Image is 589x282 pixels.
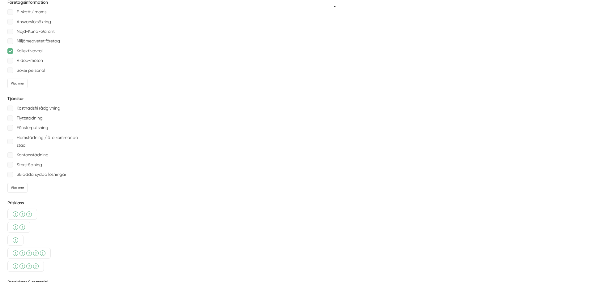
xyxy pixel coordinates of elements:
p: Fönsterputsning [17,124,48,132]
p: Hemstädning / återkommande städ [17,134,84,150]
div: Medel [7,209,37,220]
p: Miljömedvetet företag [17,37,60,45]
p: Nöjd-Kund-Garanti [17,28,56,35]
p: Flyttstädning [17,114,43,122]
div: Billigt [7,235,23,246]
p: Storstädning [17,161,42,169]
p: Kontorsstädning [17,151,49,159]
div: Visa mer [7,79,28,88]
div: Över medel [7,261,44,272]
div: Billigare [7,222,30,233]
p: Kollektivavtal [17,47,43,55]
div: Visa mer [7,183,28,193]
div: Dyrare [7,248,51,259]
p: Kostnadsfri rådgivning [17,104,60,112]
h5: Prisklass [7,200,84,206]
p: Video-möten [17,57,43,64]
p: F-skatt / moms [17,8,46,16]
h5: Tjänster [7,96,84,102]
p: Söker personal [17,67,45,74]
p: Skräddarsydda lösningar [17,171,66,178]
p: Ansvarsförsäkring [17,18,51,26]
